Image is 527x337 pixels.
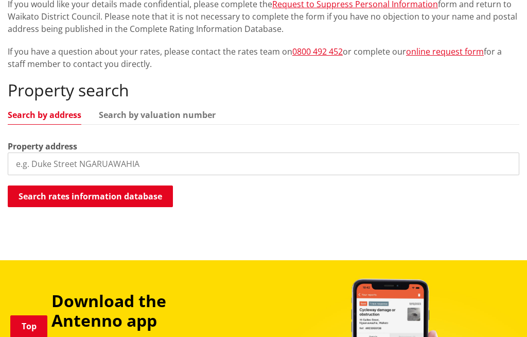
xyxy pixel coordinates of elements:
h3: Download the Antenno app [51,291,212,331]
a: online request form [406,46,484,57]
p: If you have a question about your rates, please contact the rates team on or complete our for a s... [8,45,519,70]
label: Property address [8,140,77,153]
input: e.g. Duke Street NGARUAWAHIA [8,153,519,175]
iframe: Messenger Launcher [480,294,517,331]
a: Search by address [8,111,81,119]
a: Search by valuation number [99,111,216,119]
button: Search rates information database [8,186,173,207]
h2: Property search [8,80,519,100]
a: 0800 492 452 [292,46,343,57]
a: Top [10,315,47,337]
